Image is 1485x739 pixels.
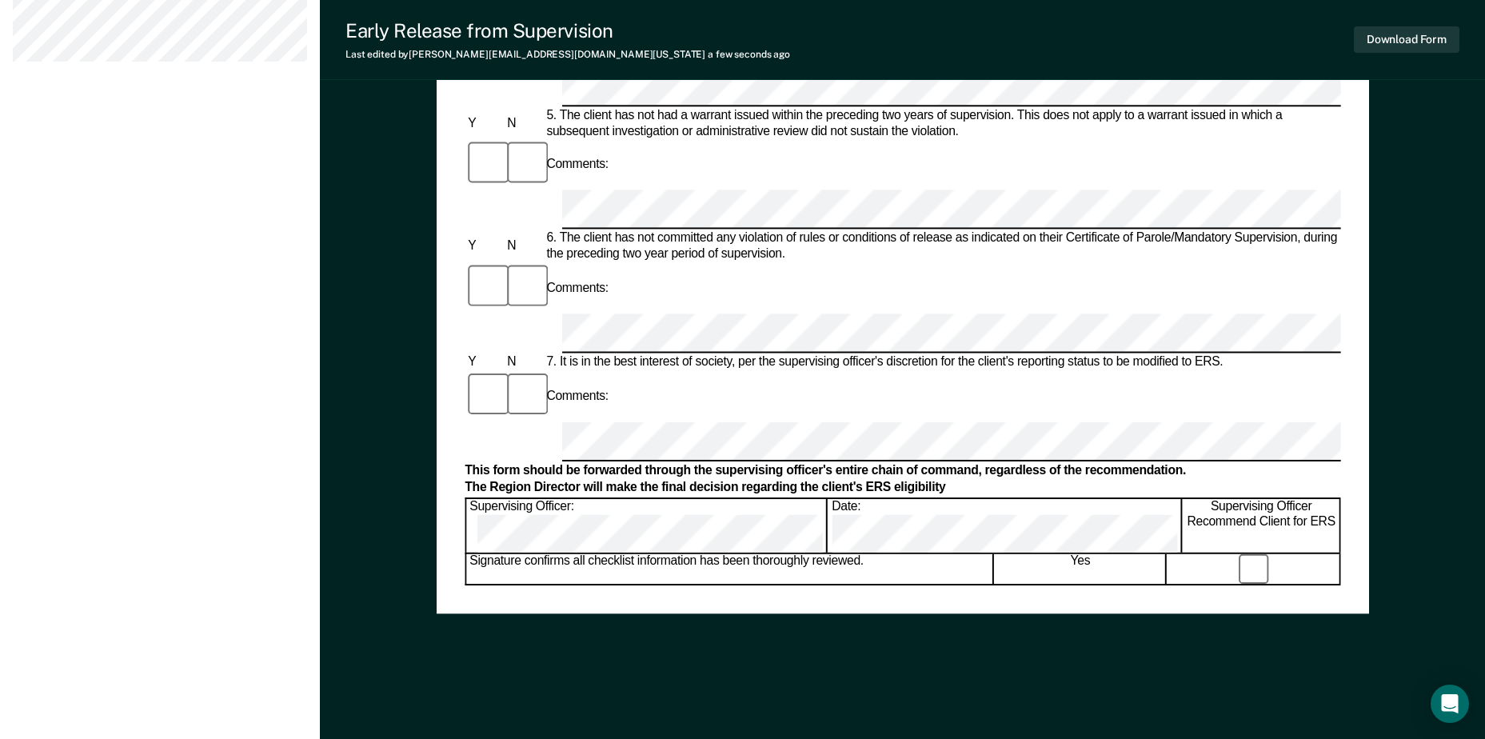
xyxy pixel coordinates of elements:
[708,49,790,60] span: a few seconds ago
[504,355,543,371] div: N
[543,157,611,173] div: Comments:
[504,115,543,131] div: N
[465,115,504,131] div: Y
[465,464,1340,480] div: This form should be forwarded through the supervising officer's entire chain of command, regardle...
[543,231,1340,262] div: 6. The client has not committed any violation of rules or conditions of release as indicated on t...
[345,19,790,42] div: Early Release from Supervision
[1183,500,1340,553] div: Supervising Officer Recommend Client for ERS
[543,355,1340,371] div: 7. It is in the best interest of society, per the supervising officer's discretion for the client...
[465,355,504,371] div: Y
[543,108,1340,139] div: 5. The client has not had a warrant issued within the preceding two years of supervision. This do...
[1431,685,1469,723] div: Open Intercom Messenger
[828,500,1181,553] div: Date:
[1354,26,1459,53] button: Download Form
[466,500,827,553] div: Supervising Officer:
[995,553,1167,584] div: Yes
[345,49,790,60] div: Last edited by [PERSON_NAME][EMAIL_ADDRESS][DOMAIN_NAME][US_STATE]
[504,239,543,255] div: N
[466,553,993,584] div: Signature confirms all checklist information has been thoroughly reviewed.
[465,481,1340,497] div: The Region Director will make the final decision regarding the client's ERS eligibility
[465,239,504,255] div: Y
[543,281,611,297] div: Comments:
[543,389,611,405] div: Comments:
